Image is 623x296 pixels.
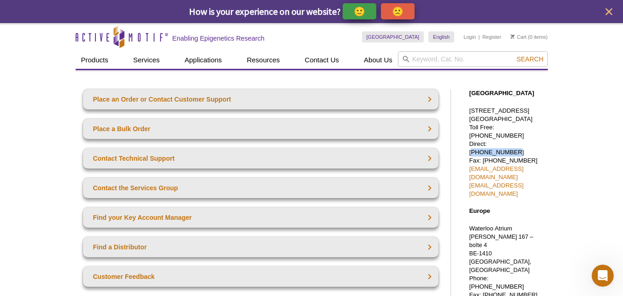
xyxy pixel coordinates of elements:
a: Contact Us [299,51,344,69]
h2: Enabling Epigenetics Research [172,34,265,42]
a: [EMAIL_ADDRESS][DOMAIN_NAME] [469,182,524,197]
strong: [GEOGRAPHIC_DATA] [469,90,534,97]
li: | [479,31,480,42]
a: Contact the Services Group [83,178,439,198]
a: Login [463,34,476,40]
button: Search [514,55,546,63]
strong: Europe [469,207,490,214]
a: About Us [358,51,398,69]
a: Resources [241,51,285,69]
a: Customer Feedback [83,266,439,287]
img: Your Cart [510,34,515,39]
a: [GEOGRAPHIC_DATA] [362,31,424,42]
button: close [603,6,615,18]
a: English [428,31,454,42]
a: Services [128,51,166,69]
iframe: Intercom live chat [592,265,614,287]
span: [PERSON_NAME] 167 – boîte 4 BE-1410 [GEOGRAPHIC_DATA], [GEOGRAPHIC_DATA] [469,234,534,273]
p: 🙂 [354,6,365,17]
a: Place a Bulk Order [83,119,439,139]
a: Register [482,34,501,40]
a: Contact Technical Support [83,148,439,169]
a: Find a Distributor [83,237,439,257]
span: Search [516,55,543,63]
p: 🙁 [392,6,403,17]
a: Cart [510,34,527,40]
a: Products [76,51,114,69]
a: [EMAIL_ADDRESS][DOMAIN_NAME] [469,165,524,181]
input: Keyword, Cat. No. [398,51,548,67]
a: Find your Key Account Manager [83,207,439,228]
a: Applications [179,51,227,69]
li: (0 items) [510,31,548,42]
a: Place an Order or Contact Customer Support [83,89,439,109]
span: How is your experience on our website? [189,6,341,17]
p: [STREET_ADDRESS] [GEOGRAPHIC_DATA] Toll Free: [PHONE_NUMBER] Direct: [PHONE_NUMBER] Fax: [PHONE_N... [469,107,543,198]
